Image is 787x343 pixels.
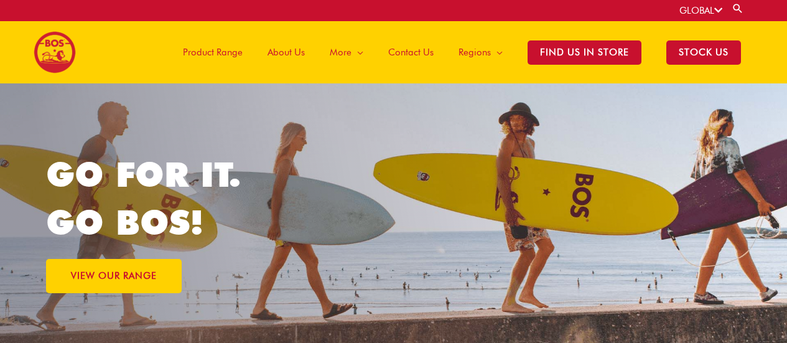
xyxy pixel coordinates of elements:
span: Product Range [183,34,243,71]
span: Contact Us [388,34,434,71]
a: More [317,21,376,83]
nav: Site Navigation [161,21,753,83]
a: STOCK US [654,21,753,83]
span: More [330,34,352,71]
a: About Us [255,21,317,83]
h1: GO FOR IT. GO BOS! [46,151,394,247]
span: About Us [268,34,305,71]
a: Find Us in Store [515,21,654,83]
a: Contact Us [376,21,446,83]
span: STOCK US [666,40,741,65]
a: Search button [732,2,744,14]
a: VIEW OUR RANGE [46,259,182,293]
a: Regions [446,21,515,83]
img: BOS logo finals-200px [34,31,76,73]
span: Find Us in Store [528,40,641,65]
a: Product Range [170,21,255,83]
span: Regions [459,34,491,71]
a: GLOBAL [679,5,722,16]
span: VIEW OUR RANGE [71,271,157,281]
